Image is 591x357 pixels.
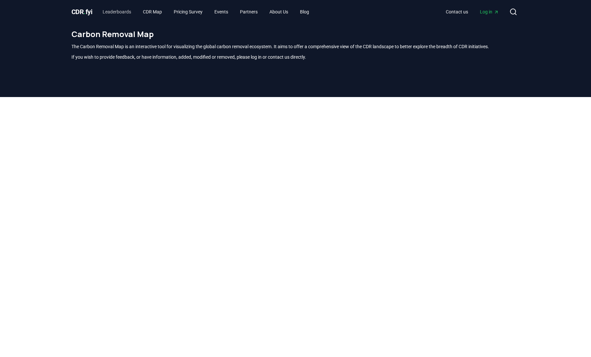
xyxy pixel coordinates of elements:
a: CDR Map [138,6,167,18]
a: Leaderboards [97,6,136,18]
h1: Carbon Removal Map [71,29,520,39]
span: Log in [480,9,499,15]
a: Pricing Survey [168,6,208,18]
a: Log in [475,6,504,18]
a: Events [209,6,233,18]
nav: Main [97,6,314,18]
a: Blog [295,6,314,18]
a: CDR.fyi [71,7,92,16]
nav: Main [441,6,504,18]
span: CDR fyi [71,8,92,16]
p: The Carbon Removal Map is an interactive tool for visualizing the global carbon removal ecosystem... [71,43,520,50]
span: . [84,8,86,16]
p: If you wish to provide feedback, or have information, added, modified or removed, please log in o... [71,54,520,60]
a: Contact us [441,6,473,18]
a: Partners [235,6,263,18]
a: About Us [264,6,293,18]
